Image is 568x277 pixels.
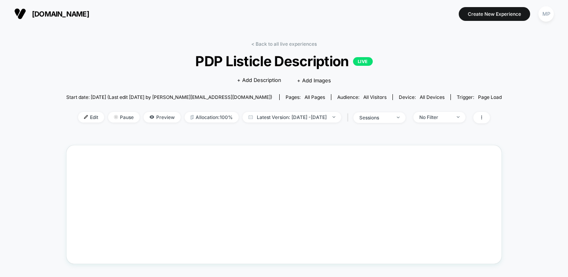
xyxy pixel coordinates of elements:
button: [DOMAIN_NAME] [12,7,92,20]
img: rebalance [191,115,194,119]
span: | [345,112,353,123]
div: Audience: [337,94,387,100]
span: Pause [108,112,140,123]
span: Start date: [DATE] (Last edit [DATE] by [PERSON_NAME][EMAIL_ADDRESS][DOMAIN_NAME]) [66,94,272,100]
span: Allocation: 100% [185,112,239,123]
img: end [114,115,118,119]
img: edit [84,115,88,119]
img: calendar [248,115,253,119]
div: Pages: [286,94,325,100]
span: Preview [144,112,181,123]
div: MP [538,6,554,22]
a: < Back to all live experiences [251,41,317,47]
span: Edit [78,112,104,123]
img: end [333,116,335,118]
span: All Visitors [363,94,387,100]
div: Trigger: [457,94,502,100]
div: sessions [359,115,391,121]
span: + Add Description [237,76,281,84]
img: end [397,117,400,118]
div: No Filter [419,114,451,120]
span: PDP Listicle Description [88,53,480,69]
span: + Add Images [297,77,331,84]
span: all devices [420,94,445,100]
span: all pages [305,94,325,100]
span: Device: [392,94,450,100]
span: Page Load [478,94,502,100]
span: [DOMAIN_NAME] [32,10,89,18]
img: Visually logo [14,8,26,20]
span: Latest Version: [DATE] - [DATE] [243,112,341,123]
button: Create New Experience [459,7,530,21]
p: LIVE [353,57,373,66]
button: MP [536,6,556,22]
img: end [457,116,460,118]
